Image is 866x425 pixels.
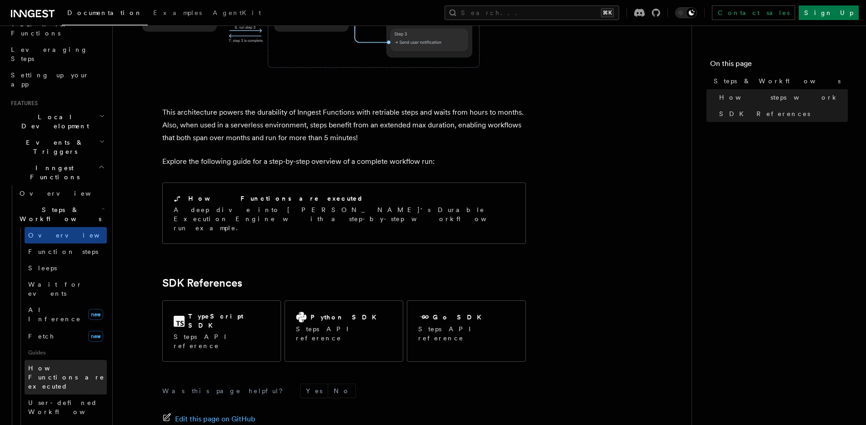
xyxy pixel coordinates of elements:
a: Setting up your app [7,67,107,92]
a: Steps & Workflows [710,73,848,89]
span: Inngest Functions [7,163,98,182]
button: Local Development [7,109,107,134]
h2: Python SDK [310,313,382,322]
a: Python SDKSteps API reference [285,300,403,362]
a: Your first Functions [7,16,107,41]
h2: Go SDK [433,313,487,322]
kbd: ⌘K [601,8,614,17]
span: Overview [20,190,113,197]
span: new [88,331,103,342]
span: AgentKit [213,9,261,16]
button: Search...⌘K [445,5,619,20]
button: Events & Triggers [7,134,107,160]
a: Overview [25,227,107,243]
a: Fetchnew [25,327,107,345]
a: Contact sales [712,5,795,20]
a: Leveraging Steps [7,41,107,67]
span: How Functions are executed [28,364,105,390]
p: Was this page helpful? [162,386,289,395]
button: Steps & Workflows [16,202,107,227]
span: Sleeps [28,264,57,272]
a: Documentation [62,3,148,25]
a: How Functions are executedA deep dive into [PERSON_NAME]'s Durable Execution Engine with a step-b... [162,182,526,244]
button: Inngest Functions [7,160,107,185]
p: Steps API reference [174,332,270,350]
a: SDK References [162,277,242,289]
span: Documentation [67,9,142,16]
a: AgentKit [207,3,266,25]
span: Wait for events [28,281,82,297]
button: No [328,384,355,398]
button: Toggle dark mode [675,7,697,18]
a: How steps work [716,89,848,106]
p: A deep dive into [PERSON_NAME]'s Durable Execution Engine with a step-by-step workflow run example. [174,205,515,233]
span: Features [7,100,38,107]
span: new [88,309,103,320]
span: Leveraging Steps [11,46,88,62]
span: AI Inference [28,306,81,323]
button: Yes [300,384,328,398]
span: Overview [28,232,122,239]
span: Fetch [28,333,55,340]
a: Examples [148,3,207,25]
p: Explore the following guide for a step-by-step overview of a complete workflow run: [162,155,526,168]
h4: On this page [710,58,848,73]
span: Local Development [7,112,99,131]
span: SDK References [719,109,810,118]
a: User-defined Workflows [25,395,107,420]
a: SDK References [716,106,848,122]
h2: How Functions are executed [188,194,364,203]
a: AI Inferencenew [25,302,107,327]
a: Go SDKSteps API reference [407,300,526,362]
a: Overview [16,185,107,202]
span: Examples [153,9,202,16]
span: User-defined Workflows [28,399,110,415]
span: Events & Triggers [7,138,99,156]
span: Steps & Workflows [714,76,841,86]
span: Function steps [28,248,98,255]
p: Steps API reference [296,324,392,343]
span: How steps work [719,93,839,102]
h2: TypeScript SDK [188,312,270,330]
span: Steps & Workflows [16,205,101,223]
a: Sign Up [799,5,859,20]
span: Setting up your app [11,71,89,88]
a: TypeScript SDKSteps API reference [162,300,281,362]
p: Steps API reference [418,324,514,343]
a: How Functions are executed [25,360,107,395]
span: Guides [25,345,107,360]
p: This architecture powers the durability of Inngest Functions with retriable steps and waits from ... [162,106,526,144]
a: Function steps [25,243,107,260]
a: Sleeps [25,260,107,276]
a: Wait for events [25,276,107,302]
